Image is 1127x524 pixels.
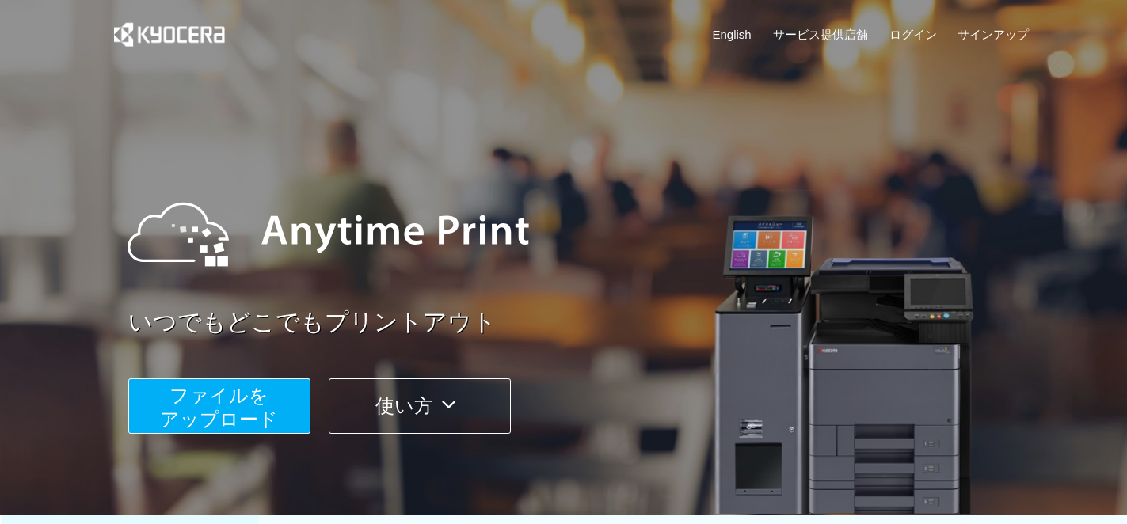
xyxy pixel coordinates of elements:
[958,26,1029,43] a: サインアップ
[329,378,511,434] button: 使い方
[128,306,1039,340] a: いつでもどこでもプリントアウト
[713,26,752,43] a: English
[889,26,937,43] a: ログイン
[773,26,868,43] a: サービス提供店舗
[128,378,310,434] button: ファイルを​​アップロード
[160,385,278,430] span: ファイルを ​​アップロード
